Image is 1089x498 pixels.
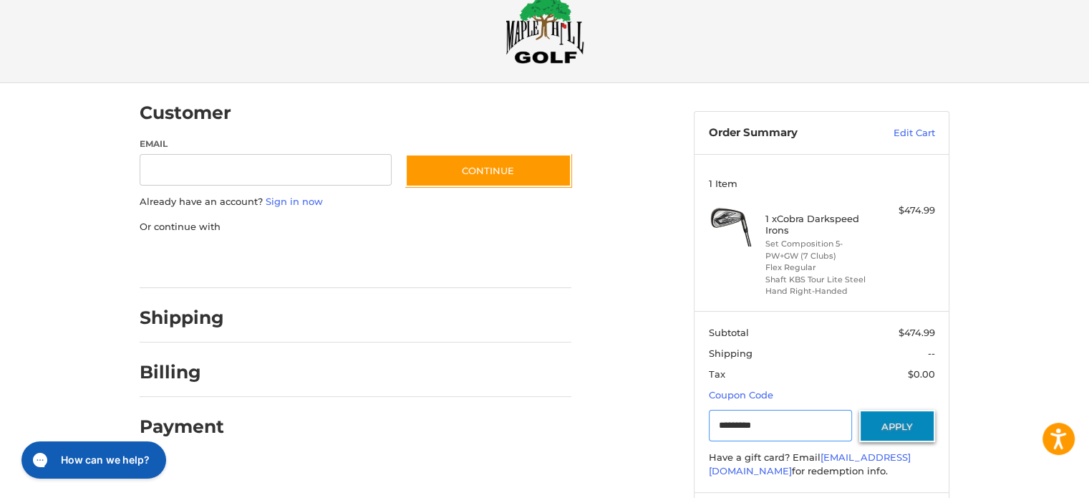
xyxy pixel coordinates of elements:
[928,348,935,359] span: --
[709,389,773,401] a: Coupon Code
[140,416,224,438] h2: Payment
[863,126,935,140] a: Edit Cart
[709,368,725,380] span: Tax
[859,410,935,442] button: Apply
[378,248,485,274] iframe: PayPal-venmo
[765,213,875,236] h4: 1 x Cobra Darkspeed Irons
[709,410,853,442] input: Gift Certificate or Coupon Code
[709,451,935,479] div: Have a gift card? Email for redemption info.
[405,154,571,187] button: Continue
[765,238,875,262] li: Set Composition 5-PW+GW (7 Clubs)
[879,203,935,218] div: $474.99
[765,274,875,286] li: Shaft KBS Tour Lite Steel
[140,102,231,124] h2: Customer
[266,196,323,207] a: Sign in now
[709,178,935,189] h3: 1 Item
[899,327,935,338] span: $474.99
[765,285,875,297] li: Hand Right-Handed
[709,126,863,140] h3: Order Summary
[140,307,224,329] h2: Shipping
[971,459,1089,498] iframe: Google Customer Reviews
[14,436,170,484] iframe: Gorgias live chat messenger
[140,195,571,209] p: Already have an account?
[135,248,243,274] iframe: PayPal-paypal
[709,327,749,338] span: Subtotal
[709,348,752,359] span: Shipping
[765,262,875,274] li: Flex Regular
[140,138,392,150] label: Email
[256,248,364,274] iframe: PayPal-paylater
[908,368,935,380] span: $0.00
[140,220,571,234] p: Or continue with
[140,361,223,383] h2: Billing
